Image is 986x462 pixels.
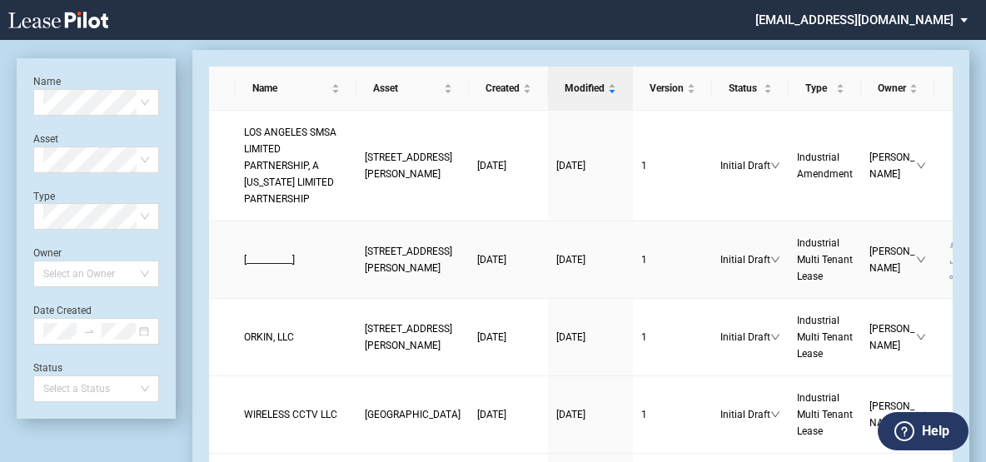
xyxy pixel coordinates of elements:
[33,305,92,316] label: Date Created
[720,157,770,174] span: Initial Draft
[869,398,916,431] span: [PERSON_NAME]
[916,410,926,420] span: down
[83,325,95,337] span: swap-right
[797,315,853,360] span: Industrial Multi Tenant Lease
[944,237,965,249] a: edit
[556,160,585,171] span: [DATE]
[641,160,647,171] span: 1
[365,243,461,276] a: [STREET_ADDRESS][PERSON_NAME]
[477,331,506,343] span: [DATE]
[650,80,684,97] span: Version
[244,127,336,205] span: LOS ANGELES SMSA LIMITED PARTNERSHIP, A CALIFORNIA LIMITED PARTNERSHIP
[797,152,853,180] span: Industrial Amendment
[365,409,461,420] span: Dupont Industrial Center
[922,420,949,442] label: Help
[789,67,861,111] th: Type
[244,406,348,423] a: WIRELESS CCTV LLC
[770,410,780,420] span: down
[633,67,712,111] th: Version
[770,161,780,171] span: down
[797,149,853,182] a: Industrial Amendment
[365,149,461,182] a: [STREET_ADDRESS][PERSON_NAME]
[869,149,916,182] span: [PERSON_NAME]
[477,160,506,171] span: [DATE]
[797,237,853,282] span: Industrial Multi Tenant Lease
[244,254,295,266] span: [___________]
[916,161,926,171] span: down
[477,157,540,174] a: [DATE]
[949,255,959,265] span: download
[548,67,633,111] th: Modified
[805,80,833,97] span: Type
[641,409,647,420] span: 1
[244,329,348,345] a: ORKIN, LLC
[83,325,95,337] span: to
[797,392,853,437] span: Industrial Multi Tenant Lease
[729,80,760,97] span: Status
[365,246,452,274] span: 100 Anderson Avenue
[33,76,61,87] label: Name
[244,251,348,268] a: [___________]
[556,157,625,174] a: [DATE]
[252,80,328,97] span: Name
[641,331,647,343] span: 1
[878,80,906,97] span: Owner
[33,362,62,374] label: Status
[949,238,959,248] span: edit
[797,235,853,285] a: Industrial Multi Tenant Lease
[869,243,916,276] span: [PERSON_NAME]
[556,406,625,423] a: [DATE]
[556,251,625,268] a: [DATE]
[770,255,780,265] span: down
[641,329,704,345] a: 1
[770,332,780,342] span: down
[365,323,452,351] span: 268 & 270 Lawrence Avenue
[861,67,934,111] th: Owner
[565,80,605,97] span: Modified
[486,80,520,97] span: Created
[365,406,461,423] a: [GEOGRAPHIC_DATA]
[556,331,585,343] span: [DATE]
[477,251,540,268] a: [DATE]
[949,271,960,283] span: share-alt
[916,332,926,342] span: down
[641,251,704,268] a: 1
[244,409,337,420] span: WIRELESS CCTV LLC
[556,254,585,266] span: [DATE]
[365,152,452,180] span: 790 East Harrison Street
[469,67,548,111] th: Created
[720,329,770,345] span: Initial Draft
[33,191,55,202] label: Type
[720,251,770,268] span: Initial Draft
[365,320,461,354] a: [STREET_ADDRESS][PERSON_NAME]
[641,406,704,423] a: 1
[244,124,348,207] a: LOS ANGELES SMSA LIMITED PARTNERSHIP, A [US_STATE] LIMITED PARTNERSHIP
[477,409,506,420] span: [DATE]
[236,67,356,111] th: Name
[869,320,916,354] span: [PERSON_NAME]
[641,254,647,266] span: 1
[356,67,469,111] th: Asset
[33,133,58,145] label: Asset
[797,312,853,362] a: Industrial Multi Tenant Lease
[712,67,789,111] th: Status
[556,329,625,345] a: [DATE]
[916,255,926,265] span: down
[244,331,294,343] span: ORKIN, LLC
[477,406,540,423] a: [DATE]
[556,409,585,420] span: [DATE]
[797,390,853,440] a: Industrial Multi Tenant Lease
[373,80,441,97] span: Asset
[641,157,704,174] a: 1
[477,329,540,345] a: [DATE]
[720,406,770,423] span: Initial Draft
[33,247,62,259] label: Owner
[878,412,969,450] button: Help
[477,254,506,266] span: [DATE]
